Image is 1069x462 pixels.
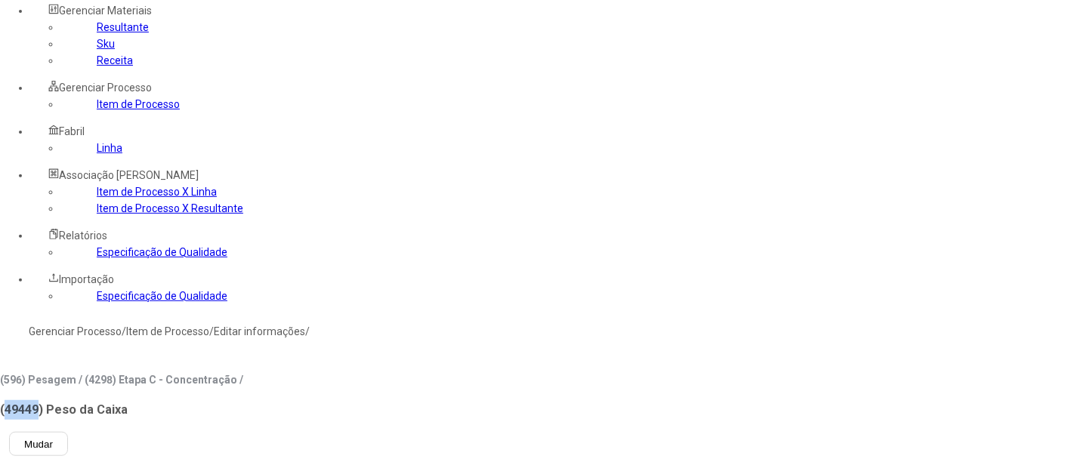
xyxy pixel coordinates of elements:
a: Sku [97,38,115,50]
span: Importação [59,273,114,285]
nz-breadcrumb-separator: / [305,325,310,337]
a: Resultante [97,21,149,33]
a: Item de Processo [126,325,209,337]
a: Especificação de Qualidade [97,246,227,258]
span: Relatórios [59,229,107,242]
span: Associação [PERSON_NAME] [59,169,199,181]
a: Item de Processo X Resultante [97,202,243,214]
a: Gerenciar Processo [29,325,122,337]
span: Mudar [24,439,53,450]
nz-breadcrumb-separator: / [209,325,214,337]
span: Gerenciar Materiais [59,5,152,17]
button: Mudar [9,432,68,456]
a: Item de Processo [97,98,180,110]
a: Especificação de Qualidade [97,290,227,302]
span: Fabril [59,125,85,137]
a: Receita [97,54,133,66]
a: Item de Processo X Linha [97,186,217,198]
nz-breadcrumb-separator: / [122,325,126,337]
a: Linha [97,142,122,154]
span: Gerenciar Processo [59,82,152,94]
a: Editar informações [214,325,305,337]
